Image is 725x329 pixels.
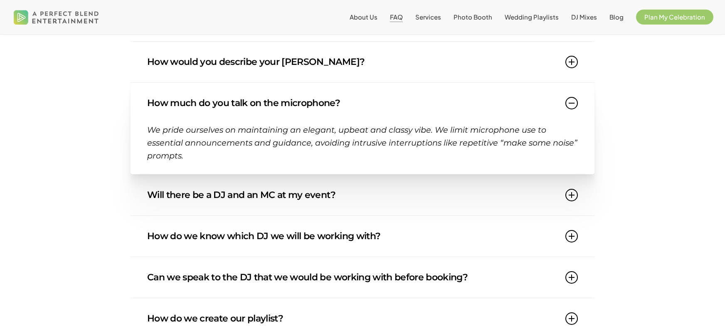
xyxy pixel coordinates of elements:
[571,14,597,20] a: DJ Mixes
[415,13,441,21] span: Services
[147,125,577,160] span: We pride ourselves on maintaining an elegant, upbeat and classy vibe. We limit microphone use to ...
[571,13,597,21] span: DJ Mixes
[609,13,624,21] span: Blog
[415,14,441,20] a: Services
[350,13,377,21] span: About Us
[505,13,559,21] span: Wedding Playlists
[147,257,578,298] a: Can we speak to the DJ that we would be working with before booking?
[454,14,492,20] a: Photo Booth
[609,14,624,20] a: Blog
[147,216,578,257] a: How do we know which DJ we will be working with?
[147,42,578,82] a: How would you describe your [PERSON_NAME]?
[454,13,492,21] span: Photo Booth
[505,14,559,20] a: Wedding Playlists
[636,14,713,20] a: Plan My Celebration
[350,14,377,20] a: About Us
[147,175,578,215] a: Will there be a DJ and an MC at my event?
[390,14,403,20] a: FAQ
[147,83,578,124] a: How much do you talk on the microphone?
[390,13,403,21] span: FAQ
[644,13,705,21] span: Plan My Celebration
[12,3,101,31] img: A Perfect Blend Entertainment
